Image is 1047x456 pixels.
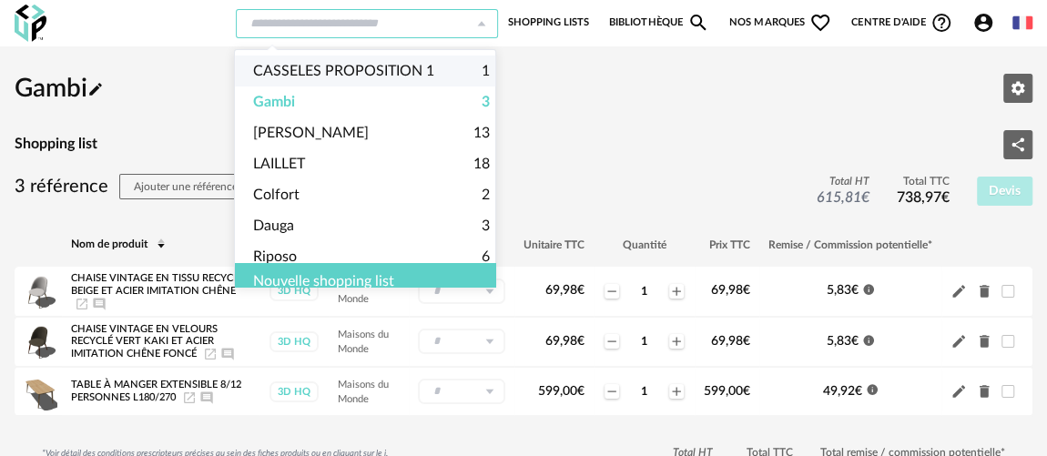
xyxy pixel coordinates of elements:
span: Dauga [253,210,294,241]
span: 49,92 [823,385,862,398]
span: LAILLET [253,148,305,179]
span: Magnify icon [687,12,709,34]
a: Shopping Lists [508,7,589,38]
span: Nom de produit [71,238,147,249]
span: 69,98 [545,284,584,297]
span: Minus icon [605,334,619,349]
span: € [743,284,750,297]
span: 3 [482,210,490,241]
span: € [577,284,584,297]
span: Pencil icon [87,76,104,101]
span: 738,97 [897,190,950,205]
span: Information icon [862,333,875,346]
th: Unitaire TTC [514,223,594,267]
button: Devis [977,177,1033,206]
div: 3D HQ [269,331,319,352]
span: Maisons du Monde [338,279,389,304]
span: Delete icon [976,283,992,299]
div: Sélectionner un groupe [418,329,505,354]
span: Editer les paramètres [1010,81,1026,94]
span: Table à manger extensible 8/12 personnes L180/270 [71,380,241,403]
a: Launch icon [203,349,218,359]
a: Launch icon [182,392,197,402]
span: Heart Outline icon [809,12,831,34]
a: 3D HQ [269,331,320,352]
span: 615,81 [817,190,869,205]
span: 599,00 [704,385,750,398]
span: € [577,385,584,398]
div: 3D HQ [269,381,319,402]
span: € [851,335,859,348]
span: Share Variant icon [1010,137,1026,150]
a: BibliothèqueMagnify icon [609,7,709,38]
img: Product pack shot [19,322,57,360]
span: 69,98 [711,335,750,348]
span: 2 [482,179,490,210]
span: Centre d'aideHelp Circle Outline icon [851,12,952,34]
a: Launch icon [75,298,89,308]
span: Account Circle icon [972,12,994,34]
span: Delete icon [976,333,992,350]
span: Ajouter un commentaire [92,298,107,308]
span: Delete icon [976,383,992,400]
span: Nos marques [729,7,831,38]
span: Plus icon [669,284,684,299]
span: Plus icon [669,384,684,399]
span: 5,83 [827,284,859,297]
div: 1 [621,384,667,399]
div: Sélectionner un groupe [418,379,505,404]
span: Colfort [253,179,300,210]
span: Ajouter une référence [134,181,238,192]
span: 69,98 [711,284,750,297]
th: Prix TTC [695,223,759,267]
span: Pencil icon [950,383,967,400]
span: CASSELES PROPOSITION 1 [253,56,434,86]
div: Sélectionner un groupe [418,279,505,304]
button: Ajouter une référence [119,174,252,199]
a: 3D HQ [269,381,320,402]
th: Quantité [594,223,695,267]
span: Information icon [866,383,879,396]
button: Share Variant icon [1003,130,1032,159]
span: 3 [482,86,490,117]
span: Gambi [253,86,295,117]
span: Ajouter un commentaire [199,392,214,402]
div: 1 [621,334,667,349]
a: 3D HQ [269,280,320,301]
span: € [743,385,750,398]
span: Chaise vintage en tissu recyclé beige et acier imitation chêne [71,272,244,295]
span: Chaise vintage en velours recyclé vert kaki et acier imitation chêne foncé [71,323,218,360]
div: 3D HQ [269,280,319,301]
img: Product pack shot [19,272,57,310]
span: Account Circle icon [972,12,1002,34]
span: Minus icon [605,384,619,399]
div: 1 [621,284,667,299]
span: € [855,385,862,398]
span: 69,98 [545,335,584,348]
span: Minus icon [605,284,619,299]
span: Riposo [253,241,297,272]
img: OXP [15,5,46,42]
span: € [861,190,869,205]
h3: 3 référence [15,174,252,199]
span: Total TTC [897,175,950,189]
span: 18 [473,148,490,179]
button: Editer les paramètres [1003,74,1032,103]
span: € [941,190,950,205]
span: 1 [482,56,490,86]
span: Total HT [817,175,869,189]
h4: Shopping list [15,135,97,154]
span: Maisons du Monde [338,380,389,405]
span: 13 [473,117,490,148]
span: Plus icon [669,334,684,349]
span: Devis [989,185,1021,198]
img: Product pack shot [19,372,57,410]
span: Help Circle Outline icon [930,12,952,34]
img: fr [1012,13,1032,33]
span: € [743,335,750,348]
span: Pencil icon [950,333,967,350]
th: Remise / Commission potentielle* [759,223,941,267]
